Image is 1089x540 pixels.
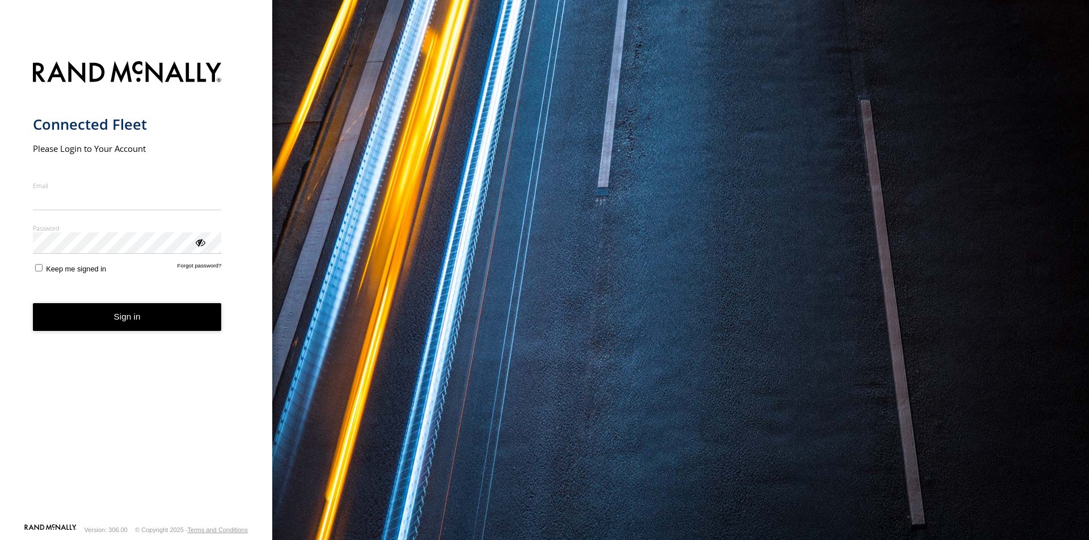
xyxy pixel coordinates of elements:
[194,236,205,248] div: ViewPassword
[178,262,222,273] a: Forgot password?
[33,303,222,331] button: Sign in
[33,181,222,190] label: Email
[35,264,43,271] input: Keep me signed in
[33,143,222,154] h2: Please Login to Your Account
[46,265,106,273] span: Keep me signed in
[33,115,222,134] h1: Connected Fleet
[135,526,248,533] div: © Copyright 2025 -
[33,54,240,523] form: main
[188,526,248,533] a: Terms and Conditions
[33,59,222,88] img: Rand McNally
[24,524,77,535] a: Visit our Website
[33,224,222,232] label: Password
[85,526,128,533] div: Version: 306.00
